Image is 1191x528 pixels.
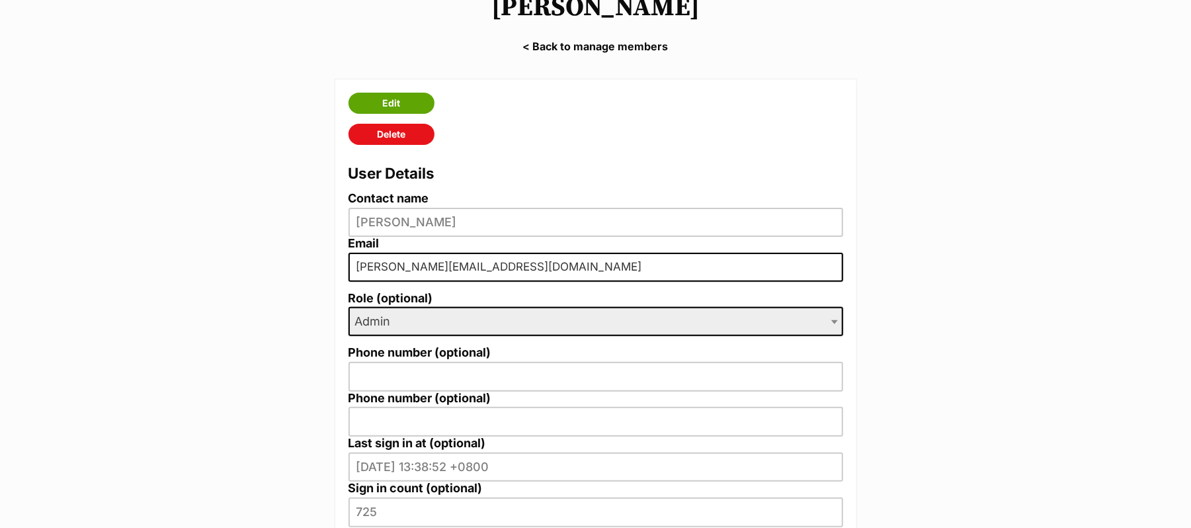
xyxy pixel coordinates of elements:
[349,124,434,145] a: Delete
[349,192,843,206] label: Contact name
[349,346,843,360] label: Phone number (optional)
[349,437,843,451] label: Last sign in at (optional)
[350,312,404,331] span: Admin
[349,292,843,306] label: Role (optional)
[349,392,843,406] label: Phone number (optional)
[349,482,843,496] label: Sign in count (optional)
[349,164,435,182] span: User Details
[349,93,434,114] a: Edit
[349,237,843,251] label: Email
[349,307,843,336] span: Admin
